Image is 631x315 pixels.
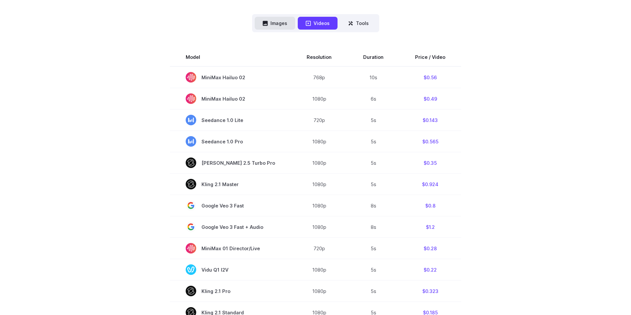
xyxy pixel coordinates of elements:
td: 720p [291,238,347,259]
td: 1080p [291,216,347,238]
button: Images [255,17,295,30]
td: 1080p [291,280,347,302]
span: Seedance 1.0 Pro [186,136,275,147]
td: $0.22 [399,259,461,280]
th: Resolution [291,48,347,66]
td: 5s [347,152,399,174]
td: 1080p [291,195,347,216]
span: Google Veo 3 Fast + Audio [186,222,275,232]
td: 8s [347,216,399,238]
td: 1080p [291,131,347,152]
span: [PERSON_NAME] 2.5 Turbo Pro [186,157,275,168]
td: 5s [347,238,399,259]
td: $1.2 [399,216,461,238]
td: $0.35 [399,152,461,174]
td: 1080p [291,88,347,109]
td: 8s [347,195,399,216]
span: MiniMax Hailuo 02 [186,72,275,83]
td: 5s [347,280,399,302]
td: 1080p [291,174,347,195]
td: $0.56 [399,66,461,88]
td: 5s [347,259,399,280]
th: Duration [347,48,399,66]
span: Seedance 1.0 Lite [186,115,275,125]
td: 1080p [291,152,347,174]
td: $0.565 [399,131,461,152]
th: Model [170,48,291,66]
span: MiniMax 01 Director/Live [186,243,275,254]
td: $0.28 [399,238,461,259]
span: Google Veo 3 Fast [186,200,275,211]
td: $0.143 [399,109,461,131]
td: $0.49 [399,88,461,109]
td: $0.924 [399,174,461,195]
span: Kling 2.1 Pro [186,286,275,296]
td: 6s [347,88,399,109]
span: MiniMax Hailuo 02 [186,93,275,104]
td: $0.8 [399,195,461,216]
td: 10s [347,66,399,88]
td: 5s [347,174,399,195]
td: 768p [291,66,347,88]
td: 5s [347,109,399,131]
td: 720p [291,109,347,131]
button: Tools [340,17,377,30]
span: Vidu Q1 I2V [186,264,275,275]
td: $0.323 [399,280,461,302]
td: 5s [347,131,399,152]
button: Videos [298,17,338,30]
span: Kling 2.1 Master [186,179,275,189]
th: Price / Video [399,48,461,66]
td: 1080p [291,259,347,280]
